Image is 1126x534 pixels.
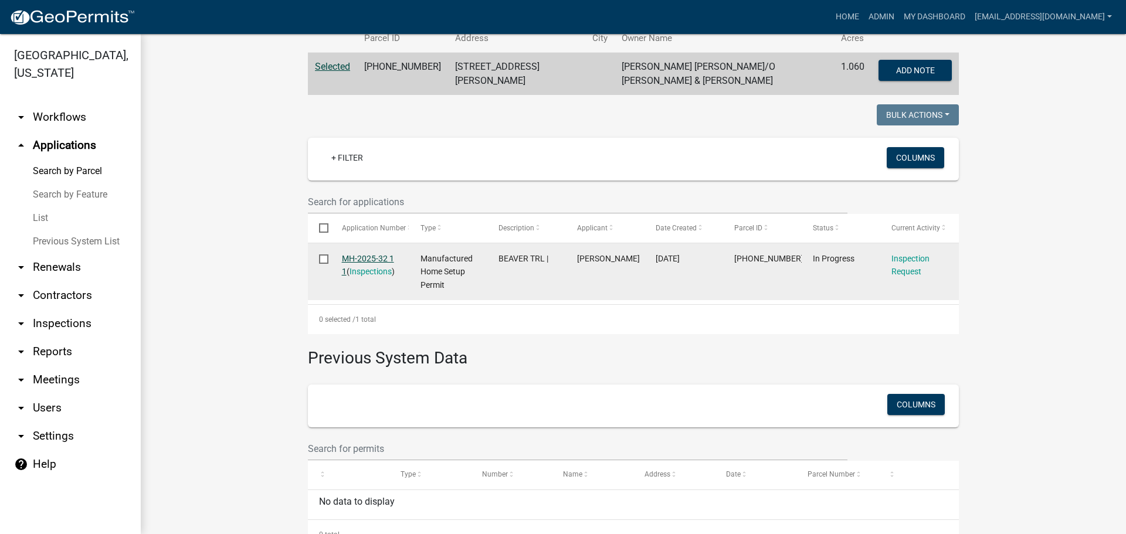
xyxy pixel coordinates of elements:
[420,254,473,290] span: Manufactured Home Setup Permit
[896,66,934,75] span: Add Note
[330,214,409,242] datatable-header-cell: Application Number
[645,214,723,242] datatable-header-cell: Date Created
[891,224,940,232] span: Current Activity
[563,470,582,478] span: Name
[14,260,28,274] i: arrow_drop_down
[315,61,350,72] a: Selected
[14,457,28,471] i: help
[389,461,471,489] datatable-header-cell: Type
[877,104,959,125] button: Bulk Actions
[734,224,762,232] span: Parcel ID
[899,6,970,28] a: My Dashboard
[14,138,28,152] i: arrow_drop_up
[891,254,930,277] a: Inspection Request
[14,288,28,302] i: arrow_drop_down
[864,6,899,28] a: Admin
[726,470,741,478] span: Date
[319,315,355,324] span: 0 selected /
[802,214,880,242] datatable-header-cell: Status
[615,53,834,96] td: [PERSON_NAME] [PERSON_NAME]/O [PERSON_NAME] & [PERSON_NAME]
[14,401,28,415] i: arrow_drop_down
[715,461,796,489] datatable-header-cell: Date
[308,437,847,461] input: Search for permits
[577,224,608,232] span: Applicant
[308,305,959,334] div: 1 total
[808,470,855,478] span: Parcel Number
[357,53,448,96] td: [PHONE_NUMBER]
[656,224,697,232] span: Date Created
[14,110,28,124] i: arrow_drop_down
[585,25,615,52] th: City
[357,25,448,52] th: Parcel ID
[14,317,28,331] i: arrow_drop_down
[308,190,847,214] input: Search for applications
[498,224,534,232] span: Description
[342,224,406,232] span: Application Number
[448,53,585,96] td: [STREET_ADDRESS][PERSON_NAME]
[409,214,487,242] datatable-header-cell: Type
[342,252,398,279] div: ( )
[879,60,952,81] button: Add Note
[633,461,715,489] datatable-header-cell: Address
[401,470,416,478] span: Type
[566,214,645,242] datatable-header-cell: Applicant
[471,461,552,489] datatable-header-cell: Number
[831,6,864,28] a: Home
[322,147,372,168] a: + Filter
[308,214,330,242] datatable-header-cell: Select
[734,254,803,263] span: 089-00-00-199
[487,214,566,242] datatable-header-cell: Description
[350,267,392,276] a: Inspections
[615,25,834,52] th: Owner Name
[723,214,802,242] datatable-header-cell: Parcel ID
[880,214,959,242] datatable-header-cell: Current Activity
[308,490,959,519] div: No data to display
[813,224,833,232] span: Status
[342,254,394,277] a: MH-2025-32 1 1
[970,6,1117,28] a: [EMAIL_ADDRESS][DOMAIN_NAME]
[420,224,436,232] span: Type
[14,373,28,387] i: arrow_drop_down
[14,345,28,359] i: arrow_drop_down
[887,394,945,415] button: Columns
[482,470,508,478] span: Number
[834,53,871,96] td: 1.060
[887,147,944,168] button: Columns
[498,254,548,263] span: BEAVER TRL |
[645,470,670,478] span: Address
[577,254,640,263] span: Rhett Burns
[656,254,680,263] span: 05/13/2025
[14,429,28,443] i: arrow_drop_down
[796,461,878,489] datatable-header-cell: Parcel Number
[813,254,854,263] span: In Progress
[552,461,633,489] datatable-header-cell: Name
[448,25,585,52] th: Address
[834,25,871,52] th: Acres
[308,334,959,370] h3: Previous System Data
